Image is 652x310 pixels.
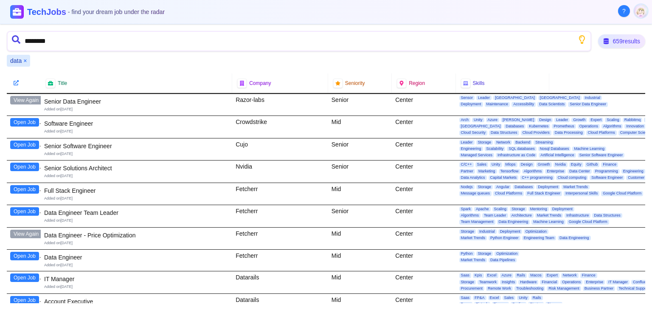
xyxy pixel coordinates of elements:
span: Leader [459,140,475,145]
div: Center [392,183,455,205]
span: [PERSON_NAME] [501,118,536,122]
span: Github [585,162,600,167]
div: Razor-labs [232,94,328,116]
span: Unity [490,162,502,167]
span: Saas [459,296,472,300]
div: IT Manager [44,275,229,283]
span: Expert [545,273,559,278]
span: Optimization [524,229,548,234]
span: Scalability [485,147,506,151]
button: View Again [10,230,42,238]
button: About Techjobs [618,5,630,17]
span: Storage [545,302,562,307]
div: Account Executive [44,297,229,306]
span: Network [495,140,512,145]
div: Center [392,250,455,271]
span: Financial [540,280,559,285]
div: Fetcherr [232,205,328,227]
span: Algorithms [459,213,481,218]
span: Cloud Security [459,130,488,135]
span: Mentoring [528,207,549,211]
button: Open Job [10,118,39,127]
span: Data Structures [592,213,622,218]
span: Cloud Platforms [493,191,524,196]
div: Senior [328,205,392,227]
span: Innovation [624,124,646,129]
span: Technical Support [617,286,651,291]
span: Tensorflow [499,169,520,174]
span: Python [459,251,475,256]
div: Full Stack Engineer [44,186,229,195]
h1: TechJobs [27,6,165,18]
span: Rails [531,296,543,300]
span: Azure [486,118,500,122]
span: Remote Work [486,286,513,291]
span: Google Cloud Platform [567,220,609,224]
span: Streaming [534,140,554,145]
button: Open Job [10,273,39,282]
span: Data Engineering [558,236,591,240]
span: Excel [486,273,498,278]
span: Partner [459,169,475,174]
div: Center [392,138,455,161]
span: Senior Data Engineer [568,102,608,107]
div: Data Engineer Team Leader [44,209,229,217]
button: Open Job [10,185,39,194]
span: Deployment [551,207,574,211]
span: Fintech [474,302,490,307]
span: Storage [459,229,476,234]
span: Nvidia [554,162,568,167]
div: Mid [328,183,392,205]
span: Scaling [605,118,621,122]
span: Unity [472,118,484,122]
span: Full Stack Engineer [526,191,562,196]
span: Operations [578,124,600,129]
div: Added on [DATE] [44,196,229,201]
span: Deployment [498,229,522,234]
span: Infrastructure [565,213,590,218]
div: Data Engineer - Price Optimization [44,231,229,240]
span: Sales [475,162,489,167]
span: Python Engineer [489,236,520,240]
span: Storage [476,140,493,145]
button: Open Job [10,163,39,171]
span: Macos [528,273,543,278]
div: Center [392,94,455,116]
span: Growth [571,118,587,122]
span: Leader [554,118,570,122]
span: Teamwork [478,280,498,285]
div: Senior Software Engineer [44,142,229,150]
span: Enterprise [584,280,605,285]
span: Data Engineering [497,220,530,224]
span: Kpis [473,273,484,278]
span: Business Partner [583,286,615,291]
div: Software Engineer [44,119,229,128]
div: Center [392,271,455,293]
span: Industrial [583,96,602,100]
div: Fetcherr [232,183,328,205]
span: [GEOGRAPHIC_DATA] [538,96,582,100]
div: Nvidia [232,161,328,183]
span: Message queues [459,191,492,196]
span: Algorithms [522,169,544,174]
button: Open Job [10,141,39,149]
span: Rabbitmq [623,118,643,122]
span: C++ programming [520,175,554,180]
div: 659 results [598,34,645,48]
div: Senior Data Engineer [44,97,229,106]
span: SQL databases [507,147,537,151]
span: Cloud Platforms [586,130,617,135]
span: Arch [459,118,471,122]
span: Marketing [477,169,497,174]
span: Managed Services [459,153,495,158]
span: Cloud computing [556,175,588,180]
img: User avatar [634,4,648,18]
span: Scaling [511,302,527,307]
span: Artificial Intelligence [539,153,576,158]
div: Senior Solutions Architect [44,164,229,172]
span: Accessibility [511,102,536,107]
span: Databases [504,124,526,129]
span: Excel [488,296,501,300]
span: Finance [601,162,618,167]
span: Expert [589,118,603,122]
